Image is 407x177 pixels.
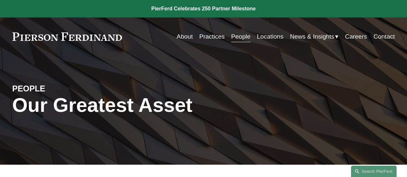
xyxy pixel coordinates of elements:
[290,31,334,42] span: News & Insights
[373,30,395,43] a: Contact
[257,30,283,43] a: Locations
[351,166,397,177] a: Search this site
[290,30,338,43] a: folder dropdown
[199,30,224,43] a: Practices
[345,30,367,43] a: Careers
[12,94,267,117] h1: Our Greatest Asset
[177,30,193,43] a: About
[12,84,108,94] h4: PEOPLE
[231,30,251,43] a: People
